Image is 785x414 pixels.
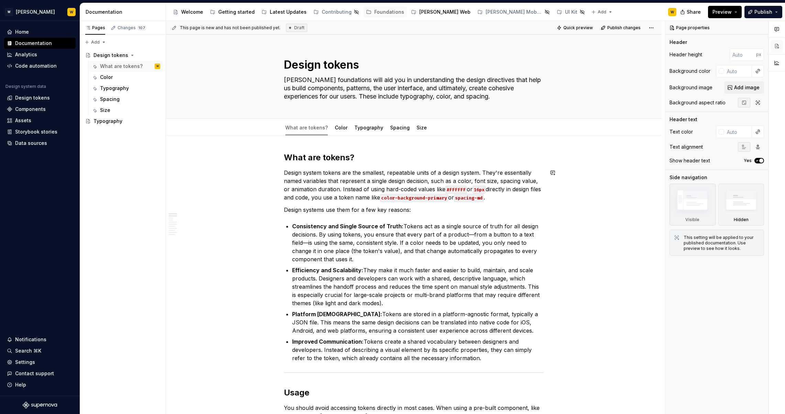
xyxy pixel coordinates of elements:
div: Size [414,120,430,135]
a: [PERSON_NAME] Mobile [475,7,553,18]
div: Notifications [15,336,46,343]
div: Page tree [82,50,163,127]
a: Typography [82,116,163,127]
strong: Improved Communication: [292,338,364,345]
div: Color [100,74,113,81]
svg: Supernova Logo [23,402,57,409]
div: Settings [15,359,35,366]
div: Analytics [15,51,37,58]
div: Contributing [322,9,352,15]
span: This page is new and has not been published yet. [180,25,280,31]
a: Design tokens [82,50,163,61]
div: Documentation [86,9,163,15]
button: Publish [744,6,782,18]
a: Home [4,26,76,37]
p: They make it much faster and easier to build, maintain, and scale products. Designers and develop... [292,266,544,307]
input: Auto [724,126,752,138]
span: 107 [137,25,146,31]
div: Typography [352,120,386,135]
div: Background aspect ratio [670,99,726,106]
a: Assets [4,115,76,126]
strong: Platform [DEMOGRAPHIC_DATA]: [292,311,382,318]
textarea: [PERSON_NAME] foundations will aid you in understanding the design directives that help us build ... [283,74,542,102]
div: Background color [670,68,710,74]
a: What are tokens? [285,125,328,130]
span: Quick preview [563,25,593,31]
a: Latest Updates [259,7,309,18]
span: Add image [734,84,760,91]
div: Home [15,28,29,35]
div: [PERSON_NAME] Web [419,9,471,15]
div: W [156,63,159,70]
button: Contact support [4,368,76,379]
span: Add [91,39,100,45]
div: Header text [670,116,697,123]
div: Help [15,381,26,388]
div: What are tokens? [283,120,331,135]
button: Search ⌘K [4,345,76,356]
div: Spacing [387,120,412,135]
div: Design tokens [93,52,128,59]
div: Design tokens [15,94,50,101]
a: Typography [354,125,383,130]
div: This setting will be applied to your published documentation. Use preview to see how it looks. [684,235,760,251]
a: Code automation [4,60,76,71]
p: Design systems use them for a few key reasons: [284,206,544,214]
div: Data sources [15,140,47,147]
a: Color [335,125,347,130]
label: Yes [744,158,752,163]
input: Auto [730,48,756,61]
a: Typography [89,83,163,94]
code: spacing-md [454,194,484,202]
a: Foundations [363,7,407,18]
div: [PERSON_NAME] Mobile [486,9,542,15]
p: Tokens create a shared vocabulary between designers and developers. Instead of describing a visua... [292,337,544,362]
button: Add image [724,81,764,94]
p: Tokens act as a single source of truth for all design decisions. By using tokens, you ensure that... [292,222,544,263]
div: Hidden [734,217,749,222]
div: Components [15,106,46,113]
div: Foundations [374,9,404,15]
button: Share [677,6,705,18]
div: Background image [670,84,712,91]
div: Getting started [218,9,255,15]
strong: Efficiency and Scalability: [292,267,363,274]
button: Help [4,379,76,390]
a: Contributing [311,7,362,18]
div: Design system data [5,84,46,89]
span: Publish [754,9,772,15]
div: Changes [118,25,146,31]
a: Settings [4,357,76,368]
a: UI Kit [554,7,588,18]
div: [PERSON_NAME] [16,9,55,15]
div: Assets [15,117,31,124]
a: Components [4,104,76,115]
div: Visible [685,217,699,222]
span: Preview [712,9,732,15]
textarea: Design tokens [283,57,542,73]
div: Search ⌘K [15,347,41,354]
div: Page tree [170,5,588,19]
div: Contact support [15,370,54,377]
div: Header [670,39,687,46]
a: Welcome [170,7,206,18]
p: Design system tokens are the smallest, repeatable units of a design system. They're essentially n... [284,169,544,202]
code: color-background-primary [380,194,448,202]
div: Welcome [181,9,203,15]
h2: Usage [284,387,544,398]
a: Spacing [89,94,163,105]
div: UI Kit [565,9,577,15]
div: Code automation [15,62,57,69]
h2: What are tokens? [284,152,544,163]
div: Typography [100,85,129,92]
div: W [671,9,674,15]
a: Size [89,105,163,116]
div: Text alignment [670,143,703,150]
div: Show header text [670,157,710,164]
span: Add [598,9,606,15]
a: Color [89,72,163,83]
div: Side navigation [670,174,707,181]
button: Quick preview [555,23,596,33]
div: W [5,8,13,16]
strong: Consistency and Single Source of Truth: [292,223,403,230]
